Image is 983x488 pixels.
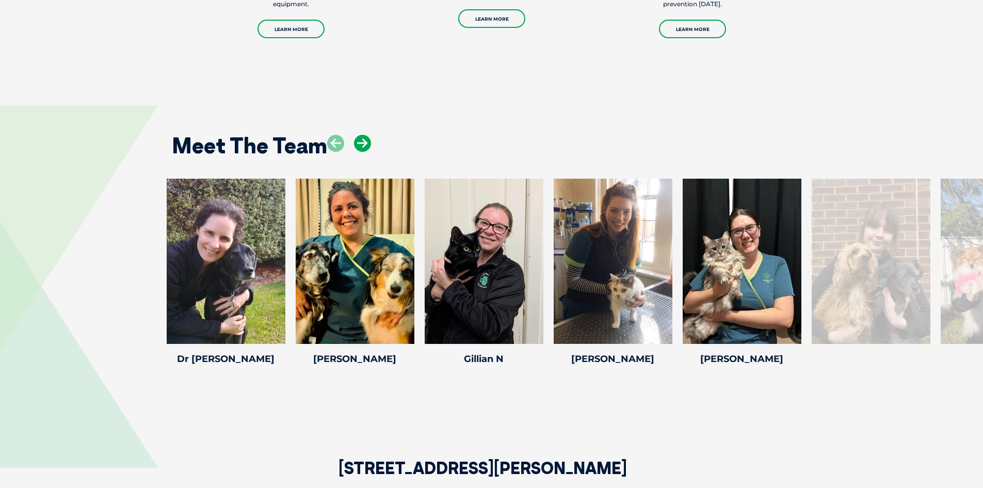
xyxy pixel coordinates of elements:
h4: [PERSON_NAME] [554,354,672,364]
h4: [PERSON_NAME] [683,354,801,364]
h4: Gillian N [425,354,543,364]
a: Learn More [458,9,525,28]
h4: [PERSON_NAME] [296,354,414,364]
h4: Dr [PERSON_NAME] [167,354,285,364]
a: Learn More [659,20,726,38]
h2: Meet The Team [172,135,327,156]
a: Learn More [257,20,325,38]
